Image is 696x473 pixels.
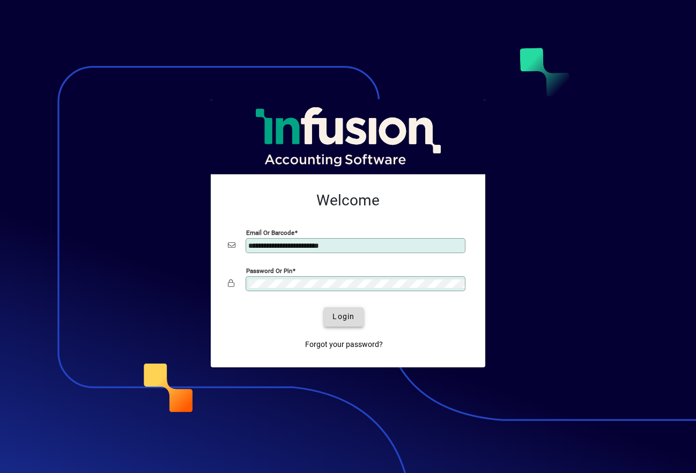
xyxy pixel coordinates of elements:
[305,339,383,350] span: Forgot your password?
[246,228,294,236] mat-label: Email or Barcode
[324,307,363,327] button: Login
[301,335,387,354] a: Forgot your password?
[332,311,354,322] span: Login
[246,267,292,274] mat-label: Password or Pin
[228,191,468,210] h2: Welcome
